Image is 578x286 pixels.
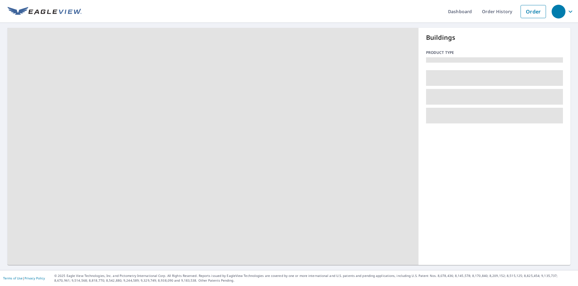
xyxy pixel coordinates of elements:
[3,276,45,280] p: |
[3,276,23,280] a: Terms of Use
[426,33,563,42] p: Buildings
[54,273,575,283] p: © 2025 Eagle View Technologies, Inc. and Pictometry International Corp. All Rights Reserved. Repo...
[426,50,563,55] p: Product type
[24,276,45,280] a: Privacy Policy
[8,7,82,16] img: EV Logo
[521,5,546,18] a: Order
